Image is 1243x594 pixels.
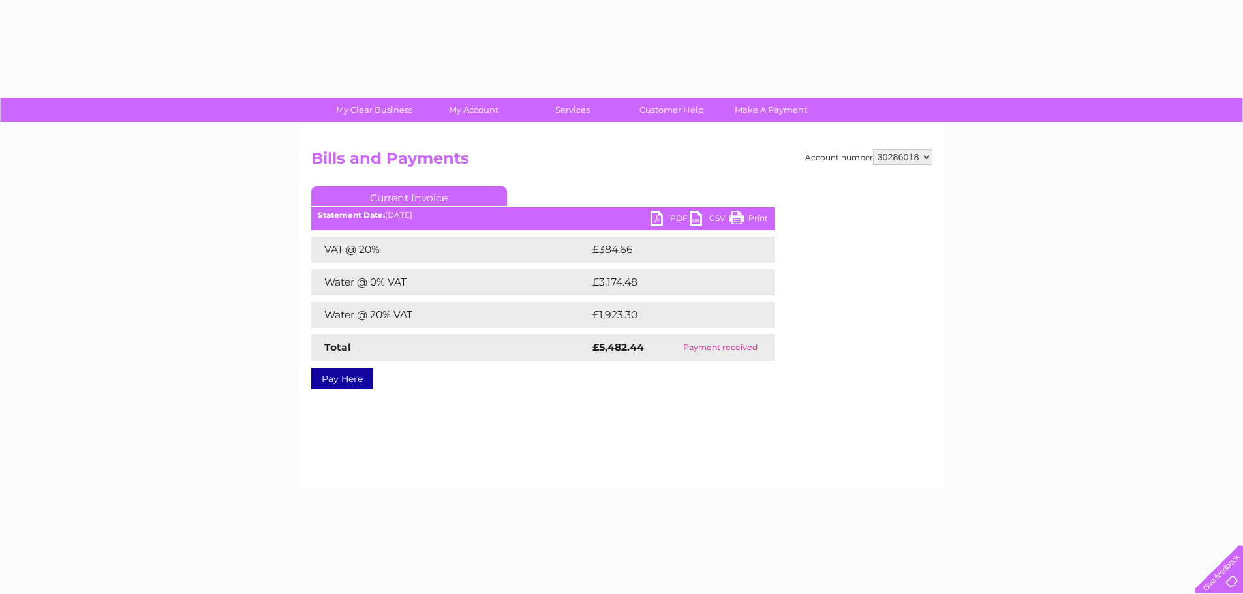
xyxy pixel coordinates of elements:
td: £1,923.30 [589,302,754,328]
td: Water @ 0% VAT [311,269,589,295]
td: £384.66 [589,237,752,263]
a: Customer Help [618,98,726,122]
a: Current Invoice [311,186,507,206]
td: VAT @ 20% [311,237,589,263]
a: Print [729,211,768,230]
a: My Account [420,98,527,122]
strong: Total [324,341,351,353]
b: Statement Date: [318,210,385,220]
div: [DATE] [311,211,775,220]
td: £3,174.48 [589,269,754,295]
a: Make A Payment [717,98,825,122]
a: My Clear Business [320,98,428,122]
a: Services [519,98,626,122]
div: Account number [805,149,932,165]
a: Pay Here [311,368,373,389]
a: PDF [651,211,690,230]
h2: Bills and Payments [311,149,932,174]
td: Water @ 20% VAT [311,302,589,328]
a: CSV [690,211,729,230]
td: Payment received [666,334,774,361]
strong: £5,482.44 [592,341,644,353]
